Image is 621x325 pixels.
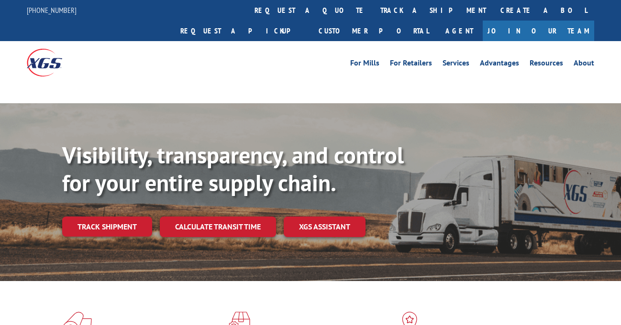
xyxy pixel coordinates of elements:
[483,21,594,41] a: Join Our Team
[530,59,563,70] a: Resources
[62,140,404,197] b: Visibility, transparency, and control for your entire supply chain.
[443,59,469,70] a: Services
[311,21,436,41] a: Customer Portal
[284,217,366,237] a: XGS ASSISTANT
[350,59,379,70] a: For Mills
[62,217,152,237] a: Track shipment
[574,59,594,70] a: About
[160,217,276,237] a: Calculate transit time
[27,5,77,15] a: [PHONE_NUMBER]
[480,59,519,70] a: Advantages
[436,21,483,41] a: Agent
[390,59,432,70] a: For Retailers
[173,21,311,41] a: Request a pickup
